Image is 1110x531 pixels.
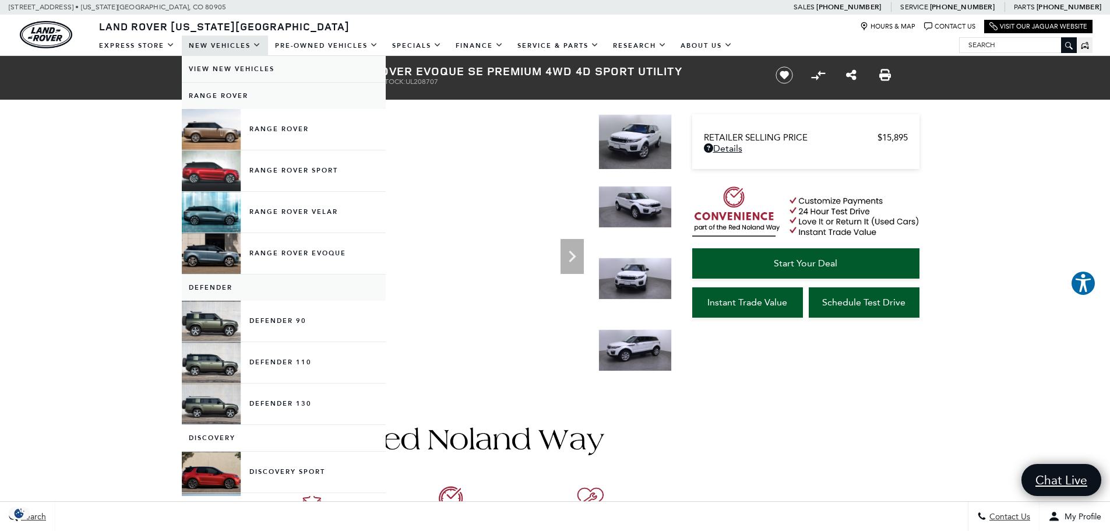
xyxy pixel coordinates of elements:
button: Save vehicle [771,66,797,85]
h1: 2017 Range Rover Evoque SE Premium 4WD 4D Sport Utility [223,65,756,78]
a: Discovery [182,425,386,451]
a: [PHONE_NUMBER] [1037,2,1101,12]
a: Range Rover Sport [182,150,386,191]
a: Chat Live [1021,464,1101,496]
a: Defender 110 [182,342,386,383]
span: Contact Us [986,512,1030,522]
span: My Profile [1060,512,1101,522]
a: New Vehicles [182,36,268,56]
a: Range Rover [182,83,386,109]
a: Range Rover Evoque [182,233,386,274]
iframe: Interactive Walkaround/Photo gallery of the vehicle/product [223,114,590,389]
a: EXPRESS STORE [92,36,182,56]
section: Click to Open Cookie Consent Modal [6,507,33,519]
a: Details [704,143,908,154]
a: Contact Us [924,22,975,31]
a: [PHONE_NUMBER] [930,2,995,12]
a: Schedule Test Drive [809,287,919,318]
img: Used 2017 White Land Rover SE Premium image 2 [598,186,672,228]
a: Finance [449,36,510,56]
a: Instant Trade Value [692,287,803,318]
a: Pre-Owned Vehicles [268,36,385,56]
span: UL208707 [406,78,438,86]
a: Discovery Sport [182,452,386,493]
img: Used 2017 White Land Rover SE Premium image 4 [598,329,672,371]
a: Land Rover [US_STATE][GEOGRAPHIC_DATA] [92,19,357,33]
a: Share this Pre-Owned 2017 Range Rover Evoque SE Premium 4WD 4D Sport Utility [846,68,857,82]
span: Schedule Test Drive [822,297,905,308]
div: Next [561,239,584,274]
span: Service [900,3,928,11]
img: Used 2017 White Land Rover SE Premium image 3 [598,258,672,300]
button: Explore your accessibility options [1070,270,1096,296]
span: $15,895 [878,132,908,143]
a: [STREET_ADDRESS] • [US_STATE][GEOGRAPHIC_DATA], CO 80905 [9,3,226,11]
a: About Us [674,36,739,56]
span: Stock: [380,78,406,86]
button: Compare Vehicle [809,66,827,84]
a: Visit Our Jaguar Website [989,22,1087,31]
a: View New Vehicles [182,56,386,82]
a: Range Rover Velar [182,192,386,233]
span: Parts [1014,3,1035,11]
a: Specials [385,36,449,56]
a: [PHONE_NUMBER] [816,2,881,12]
span: Land Rover [US_STATE][GEOGRAPHIC_DATA] [99,19,350,33]
a: Range Rover [182,109,386,150]
span: Start Your Deal [774,258,837,269]
img: Land Rover [20,21,72,48]
a: Start Your Deal [692,248,919,279]
a: Print this Pre-Owned 2017 Range Rover Evoque SE Premium 4WD 4D Sport Utility [879,68,891,82]
a: land-rover [20,21,72,48]
a: Hours & Map [860,22,915,31]
a: Defender 130 [182,384,386,424]
a: Service & Parts [510,36,606,56]
span: Chat Live [1030,472,1093,488]
button: Open user profile menu [1039,502,1110,531]
a: Research [606,36,674,56]
span: Retailer Selling Price [704,132,878,143]
span: Instant Trade Value [707,297,787,308]
aside: Accessibility Help Desk [1070,270,1096,298]
input: Search [960,38,1076,52]
a: Retailer Selling Price $15,895 [704,132,908,143]
a: Defender [182,275,386,301]
a: Defender 90 [182,301,386,342]
img: Used 2017 White Land Rover SE Premium image 1 [598,114,672,170]
span: Sales [794,3,815,11]
img: Opt-Out Icon [6,507,33,519]
nav: Main Navigation [92,36,739,56]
